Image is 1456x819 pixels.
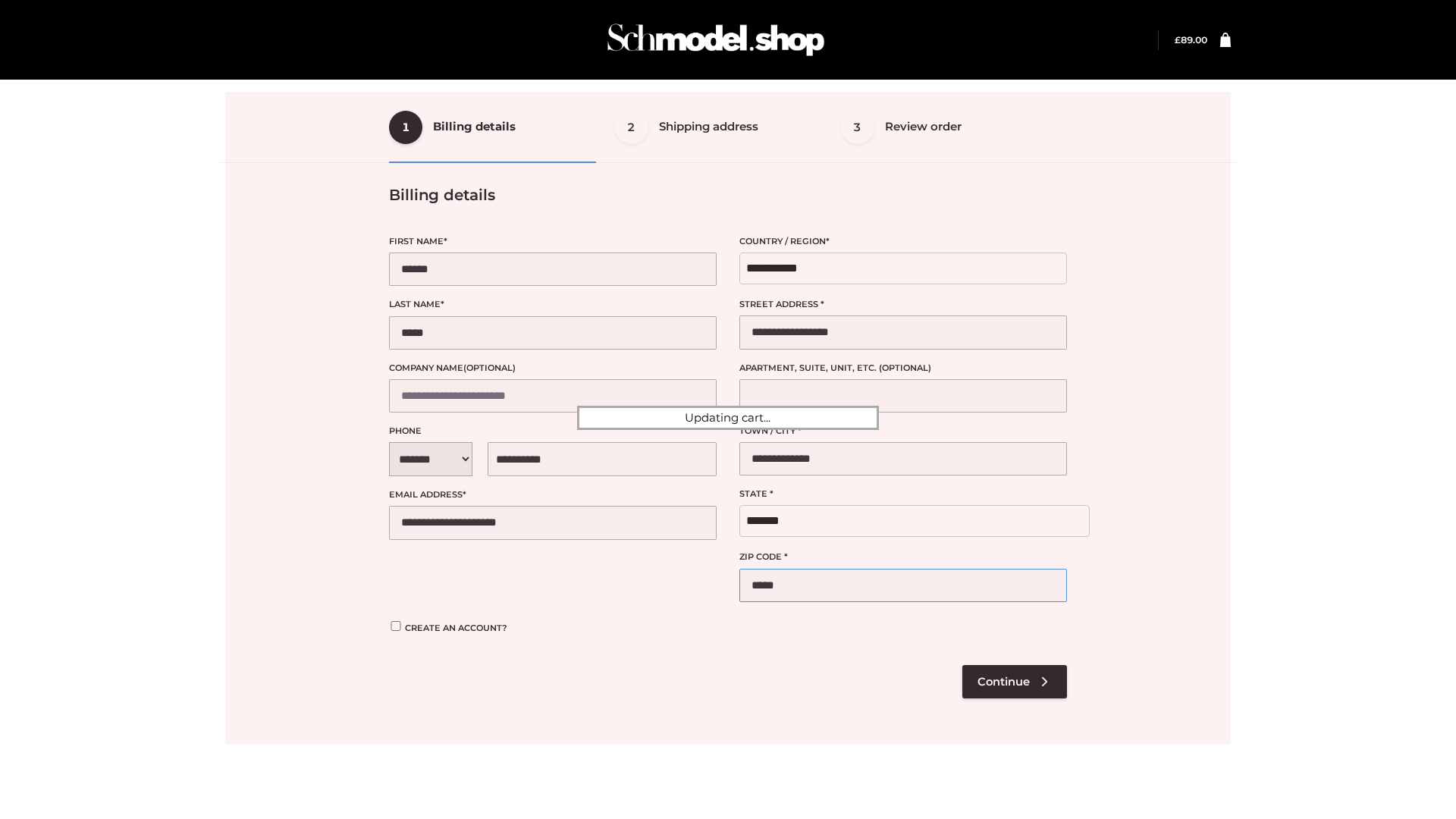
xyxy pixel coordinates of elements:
bdi: 89.00 [1175,34,1207,45]
div: Updating cart... [577,406,879,430]
img: Schmodel Admin 964 [602,10,830,70]
a: £89.00 [1175,34,1207,45]
span: £ [1175,34,1181,45]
